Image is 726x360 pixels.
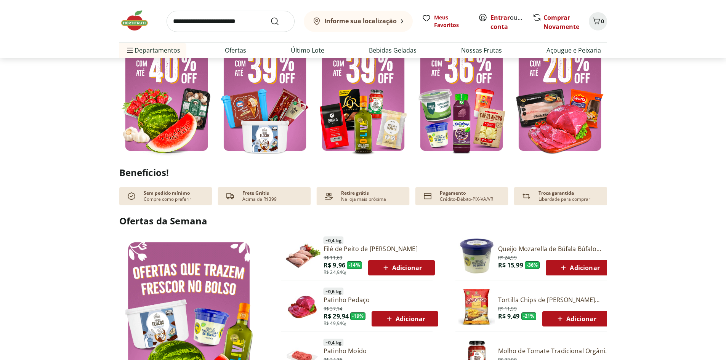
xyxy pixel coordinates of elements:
[538,196,590,202] p: Liberdade para comprar
[601,18,604,25] span: 0
[284,238,321,274] img: Filé de Peito de Frango Resfriado
[513,30,607,157] img: açougue
[119,214,607,227] h2: Ofertas da Semana
[323,190,335,202] img: payment
[144,196,191,202] p: Compre como preferir
[385,314,425,323] span: Adicionar
[589,12,607,30] button: Carrinho
[490,13,510,22] a: Entrar
[414,30,509,157] img: resfriados
[490,13,532,31] a: Criar conta
[458,238,495,274] img: Queijo Mozarella de Búfala Búfalo Dourado 150g
[555,314,596,323] span: Adicionar
[284,289,321,325] img: Patinho Pedaço
[498,296,609,304] a: Tortilla Chips de [PERSON_NAME] 120g
[458,289,495,325] img: Tortilla Chips de Milho Garytos Sequoia 120g
[341,196,386,202] p: Na loja mais próxima
[324,320,347,326] span: R$ 49,9/Kg
[324,269,347,275] span: R$ 24,9/Kg
[521,312,537,320] span: - 21 %
[525,261,540,269] span: - 36 %
[125,41,180,59] span: Departamentos
[291,46,324,55] a: Último Lote
[119,167,607,178] h2: Benefícios!
[324,288,343,295] span: ~ 0,6 kg
[498,312,520,320] span: R$ 9,49
[324,304,342,312] span: R$ 37,14
[324,17,397,25] b: Informe sua localização
[304,11,413,32] button: Informe sua localização
[498,261,523,269] span: R$ 15,99
[498,245,613,253] a: Queijo Mozarella de Búfala Búfalo Dourado 150g
[224,190,236,202] img: truck
[434,14,469,29] span: Meus Favoritos
[461,46,502,55] a: Nossas Frutas
[242,190,269,196] p: Frete Grátis
[341,190,369,196] p: Retire grátis
[125,41,135,59] button: Menu
[546,260,612,275] button: Adicionar
[542,311,609,326] button: Adicionar
[350,312,365,320] span: - 19 %
[324,237,343,244] span: ~ 0,4 kg
[559,263,599,272] span: Adicionar
[498,347,613,355] a: Molho de Tomate Tradicional Orgânico Natural Da Terra 330g
[490,13,524,31] span: ou
[324,253,342,261] span: R$ 11,60
[324,245,435,253] a: Filé de Peito de [PERSON_NAME]
[225,46,246,55] a: Ofertas
[324,296,438,304] a: Patinho Pedaço
[270,17,288,26] button: Submit Search
[125,190,138,202] img: check
[324,347,438,355] a: Patinho Moído
[372,311,438,326] button: Adicionar
[422,14,469,29] a: Meus Favoritos
[242,196,277,202] p: Acima de R$399
[520,190,532,202] img: Devolução
[167,11,295,32] input: search
[369,46,417,55] a: Bebidas Geladas
[440,190,466,196] p: Pagamento
[538,190,574,196] p: Troca garantida
[498,253,517,261] span: R$ 24,99
[498,304,517,312] span: R$ 11,99
[119,30,214,157] img: feira
[347,261,362,269] span: - 14 %
[316,30,410,157] img: mercearia
[543,13,579,31] a: Comprar Novamente
[368,260,435,275] button: Adicionar
[421,190,434,202] img: card
[324,261,345,269] span: R$ 9,96
[324,312,349,320] span: R$ 29,94
[324,339,343,346] span: ~ 0,4 kg
[119,9,157,32] img: Hortifruti
[144,190,190,196] p: Sem pedido mínimo
[218,30,312,157] img: sorvete
[381,263,422,272] span: Adicionar
[440,196,493,202] p: Crédito-Débito-PIX-VA/VR
[547,46,601,55] a: Açougue e Peixaria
